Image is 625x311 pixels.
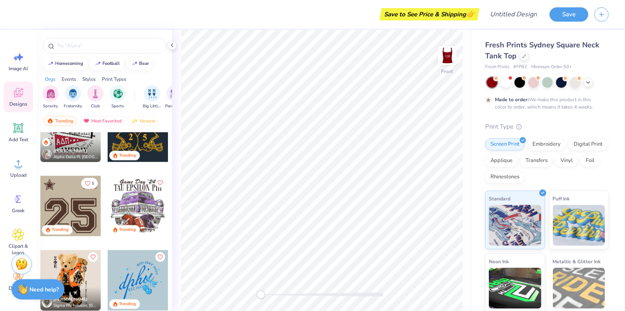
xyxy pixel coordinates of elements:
[83,118,90,124] img: most_fav.gif
[139,61,149,66] div: bear
[47,118,53,124] img: trending.gif
[119,153,136,159] div: Trending
[12,207,25,214] span: Greek
[143,85,161,109] button: filter button
[82,76,96,83] div: Styles
[520,155,553,167] div: Transfers
[155,178,165,188] button: Like
[90,58,124,70] button: football
[53,148,87,154] span: [PERSON_NAME]
[155,252,165,262] button: Like
[495,96,529,103] strong: Made to order:
[53,297,87,302] span: [PERSON_NAME]
[553,257,601,266] span: Metallic & Glitter Ink
[64,103,82,109] span: Fraternity
[484,6,543,22] input: Untitled Design
[442,68,453,75] div: Front
[489,194,510,203] span: Standard
[143,103,161,109] span: Big Little Reveal
[489,257,509,266] span: Neon Ink
[88,252,98,262] button: Like
[9,136,28,143] span: Add Text
[127,58,153,70] button: bear
[485,155,518,167] div: Applique
[119,301,136,307] div: Trending
[53,154,97,160] span: Alpha Delta Pi, [GEOGRAPHIC_DATA][US_STATE] at [GEOGRAPHIC_DATA]
[148,89,157,98] img: Big Little Reveal Image
[527,138,566,151] div: Embroidery
[165,103,184,109] span: Parent's Weekend
[165,85,184,109] button: filter button
[87,85,104,109] div: filter for Club
[553,194,570,203] span: Puff Ink
[553,268,605,309] img: Metallic & Glitter Ink
[47,61,54,66] img: trend_line.gif
[553,205,605,246] img: Puff Ink
[62,76,76,83] div: Events
[132,118,138,124] img: newest.gif
[170,89,179,98] img: Parent's Weekend Image
[439,47,455,64] img: Front
[257,291,265,299] div: Accessibility label
[87,85,104,109] button: filter button
[45,76,55,83] div: Orgs
[110,85,126,109] button: filter button
[112,103,124,109] span: Sports
[485,138,525,151] div: Screen Print
[581,155,600,167] div: Foil
[119,227,136,233] div: Trending
[489,205,541,246] img: Standard
[485,40,599,61] span: Fresh Prints Sydney Square Neck Tank Top
[485,122,609,131] div: Print Type
[131,61,138,66] img: trend_line.gif
[42,85,59,109] button: filter button
[55,61,84,66] div: homecoming
[495,96,595,111] div: We make this product in this color to order, which means it takes 4 weeks.
[531,64,572,71] span: Minimum Order: 50 +
[64,85,82,109] div: filter for Fraternity
[91,103,100,109] span: Club
[5,243,32,256] span: Clipart & logos
[81,178,98,189] button: Like
[92,182,94,186] span: 5
[95,61,101,66] img: trend_line.gif
[143,85,161,109] div: filter for Big Little Reveal
[102,76,126,83] div: Print Types
[9,101,27,107] span: Designs
[30,286,59,293] strong: Need help?
[68,89,77,98] img: Fraternity Image
[42,85,59,109] div: filter for Sorority
[9,285,28,291] span: Decorate
[52,227,68,233] div: Trending
[43,58,87,70] button: homecoming
[10,172,27,178] span: Upload
[466,9,475,19] span: 👉
[80,116,126,126] div: Most Favorited
[43,103,58,109] span: Sorority
[485,171,525,183] div: Rhinestones
[382,8,477,20] div: Save to See Price & Shipping
[103,61,120,66] div: football
[485,64,509,71] span: Fresh Prints
[513,64,527,71] span: # FP82
[43,116,77,126] div: Trending
[128,116,159,126] div: Newest
[165,85,184,109] div: filter for Parent's Weekend
[489,268,541,309] img: Neon Ink
[113,89,123,98] img: Sports Image
[550,7,588,22] button: Save
[46,89,55,98] img: Sorority Image
[568,138,608,151] div: Digital Print
[555,155,578,167] div: Vinyl
[91,89,100,98] img: Club Image
[53,303,97,309] span: Sigma Phi Epsilon, [GEOGRAPHIC_DATA][US_STATE]
[56,42,161,50] input: Try "Alpha"
[9,65,28,72] span: Image AI
[110,85,126,109] div: filter for Sports
[64,85,82,109] button: filter button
